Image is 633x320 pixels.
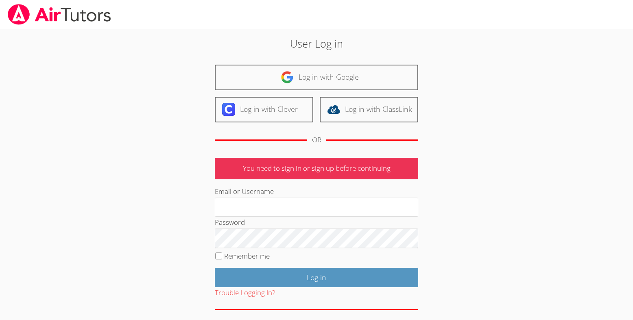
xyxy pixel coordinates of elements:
[222,103,235,116] img: clever-logo-6eab21bc6e7a338710f1a6ff85c0baf02591cd810cc4098c63d3a4b26e2feb20.svg
[215,268,418,287] input: Log in
[312,134,321,146] div: OR
[215,158,418,179] p: You need to sign in or sign up before continuing
[215,218,245,227] label: Password
[215,97,313,122] a: Log in with Clever
[320,97,418,122] a: Log in with ClassLink
[224,251,270,261] label: Remember me
[215,287,275,299] button: Trouble Logging In?
[7,4,112,25] img: airtutors_banner-c4298cdbf04f3fff15de1276eac7730deb9818008684d7c2e4769d2f7ddbe033.png
[215,187,274,196] label: Email or Username
[281,71,294,84] img: google-logo-50288ca7cdecda66e5e0955fdab243c47b7ad437acaf1139b6f446037453330a.svg
[146,36,487,51] h2: User Log in
[215,65,418,90] a: Log in with Google
[327,103,340,116] img: classlink-logo-d6bb404cc1216ec64c9a2012d9dc4662098be43eaf13dc465df04b49fa7ab582.svg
